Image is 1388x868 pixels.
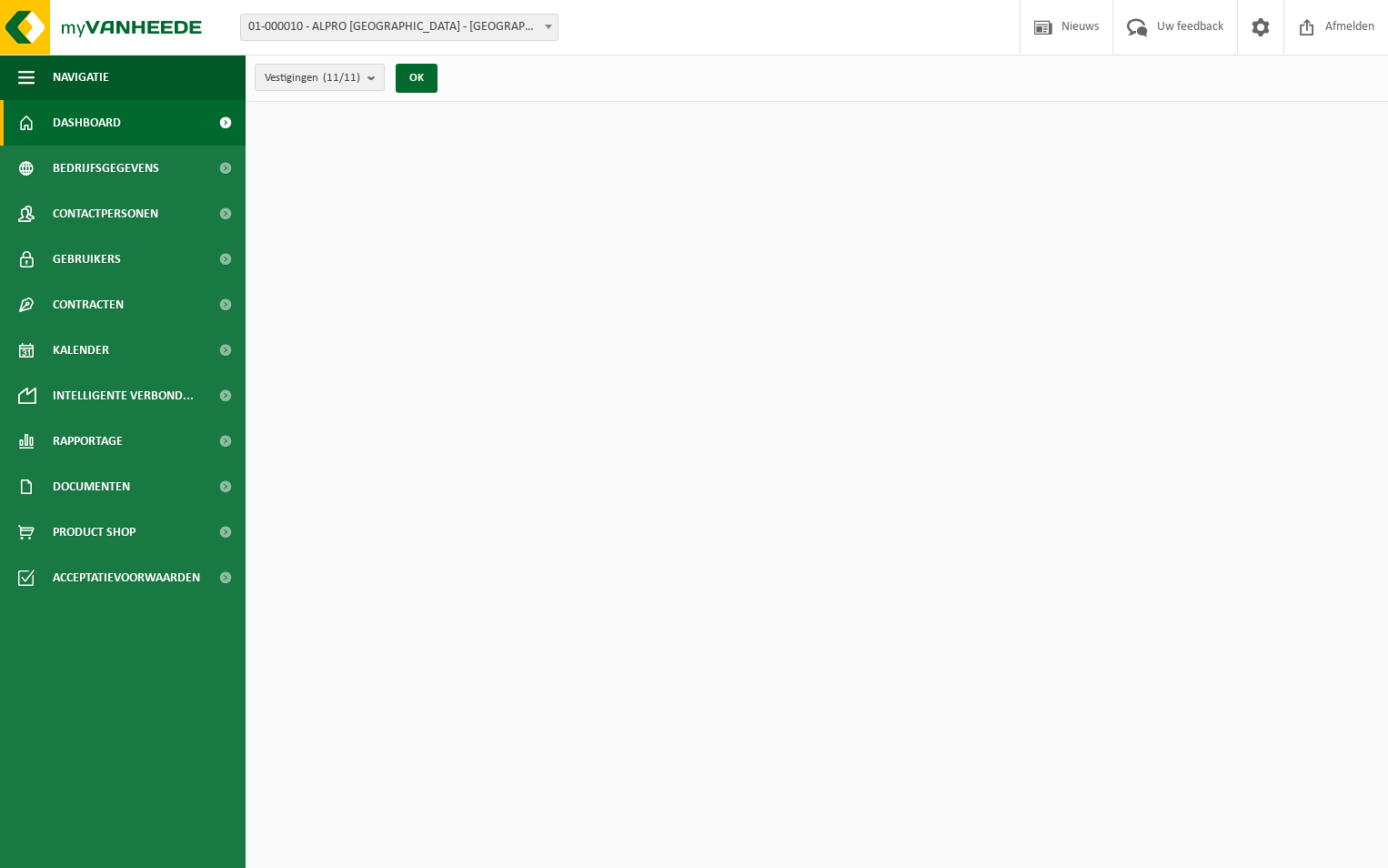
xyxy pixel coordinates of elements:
span: Gebruikers [53,237,121,282]
count: (11/11) [323,72,360,84]
span: Rapportage [53,419,123,464]
span: Kalender [53,328,109,373]
span: Navigatie [53,55,109,100]
span: Product Shop [53,510,136,555]
span: Dashboard [53,100,121,146]
span: Contracten [53,282,124,328]
span: Vestigingen [265,65,360,92]
span: Bedrijfsgegevens [53,146,159,191]
button: Vestigingen(11/11) [255,64,385,91]
span: Acceptatievoorwaarden [53,555,200,601]
span: Documenten [53,464,130,510]
span: 01-000010 - ALPRO NV - WEVELGEM [241,15,558,40]
span: Intelligente verbond... [53,373,194,419]
span: Contactpersonen [53,191,158,237]
span: 01-000010 - ALPRO NV - WEVELGEM [240,14,558,41]
button: OK [396,64,438,93]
